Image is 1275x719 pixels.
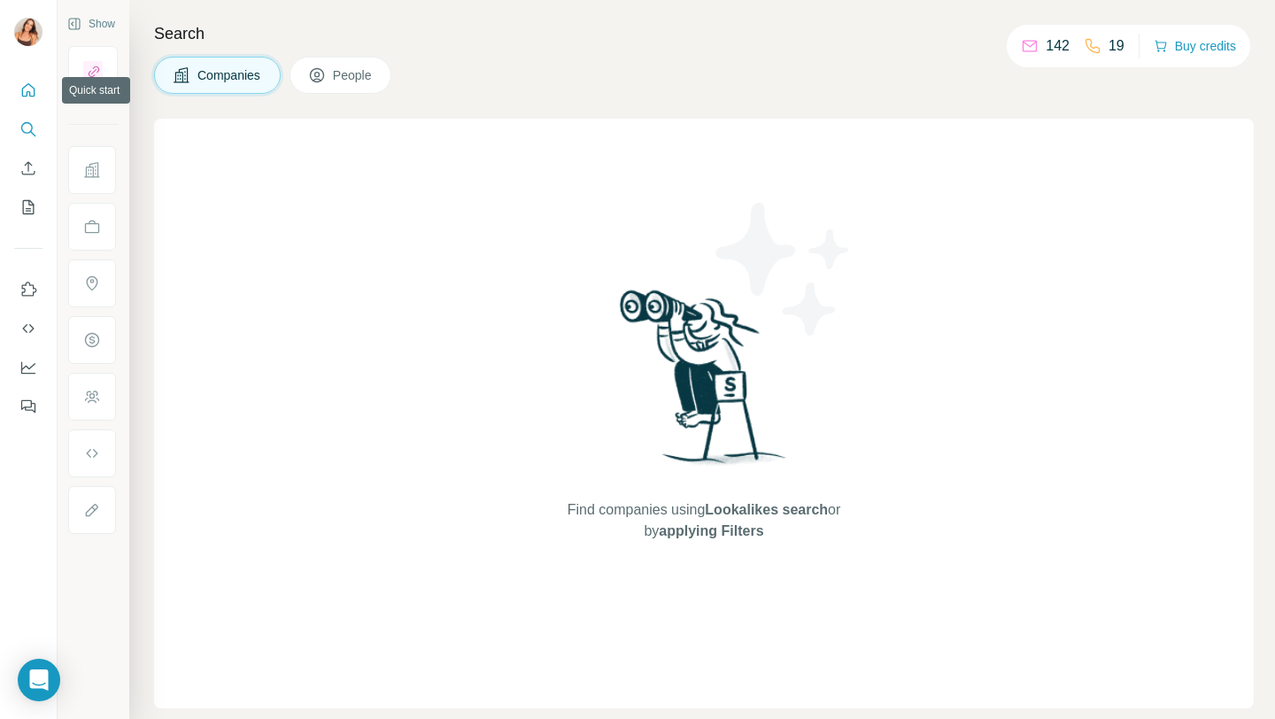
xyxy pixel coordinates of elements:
button: Show [55,11,127,37]
button: Buy credits [1154,34,1236,58]
button: Search [14,113,42,145]
img: Avatar [14,18,42,46]
button: Enrich CSV [14,152,42,184]
img: Surfe Illustration - Woman searching with binoculars [612,285,796,483]
span: applying Filters [659,523,763,538]
button: Dashboard [14,352,42,383]
button: My lists [14,191,42,223]
button: Quick start [14,74,42,106]
button: Use Surfe on LinkedIn [14,274,42,305]
img: Surfe Illustration - Stars [704,189,863,349]
p: 19 [1109,35,1124,57]
p: 142 [1046,35,1070,57]
span: Lookalikes search [705,502,828,517]
span: Companies [197,66,262,84]
span: Find companies using or by [562,499,846,542]
button: Feedback [14,390,42,422]
h4: Search [154,21,1254,46]
div: Open Intercom Messenger [18,659,60,701]
button: Use Surfe API [14,313,42,344]
span: People [333,66,374,84]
